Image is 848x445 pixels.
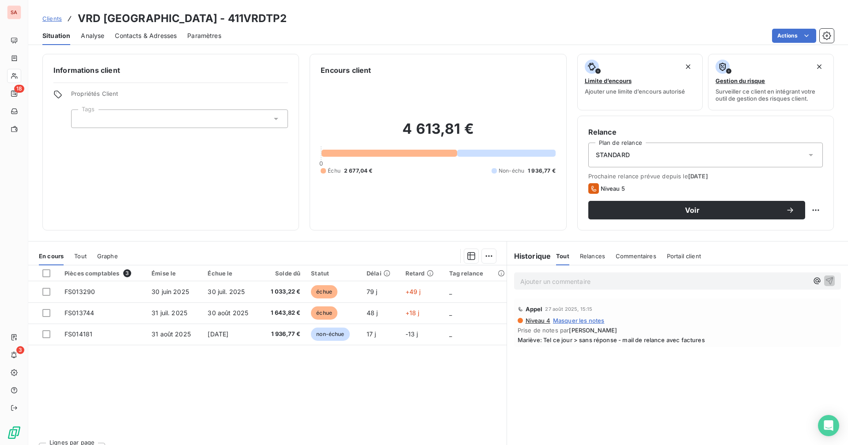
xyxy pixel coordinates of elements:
button: Voir [588,201,805,219]
div: Délai [367,270,395,277]
span: échue [311,306,337,320]
span: 0 [319,160,323,167]
span: Limite d’encours [585,77,632,84]
div: Solde dû [265,270,300,277]
img: Logo LeanPay [7,426,21,440]
span: Gestion du risque [715,77,765,84]
span: Contacts & Adresses [115,31,177,40]
input: Ajouter une valeur [79,115,86,123]
span: Masquer les notes [553,317,605,324]
button: Limite d’encoursAjouter une limite d’encours autorisé [577,54,703,110]
span: En cours [39,253,64,260]
h2: 4 613,81 € [321,120,555,147]
span: Commentaires [616,253,656,260]
span: Paramètres [187,31,221,40]
span: Tout [556,253,569,260]
span: [DATE] [688,173,708,180]
span: Ajouter une limite d’encours autorisé [585,88,685,95]
h6: Encours client [321,65,371,75]
h6: Informations client [53,65,288,75]
span: Surveiller ce client en intégrant votre outil de gestion des risques client. [715,88,826,102]
span: +18 j [405,309,420,317]
span: non-échue [311,328,349,341]
span: Tout [74,253,87,260]
span: 30 juil. 2025 [208,288,245,295]
span: 79 j [367,288,378,295]
span: _ [449,309,452,317]
span: 3 [16,346,24,354]
span: Prochaine relance prévue depuis le [588,173,823,180]
span: 1 936,77 € [528,167,556,175]
span: Situation [42,31,70,40]
span: FS014181 [64,330,92,338]
span: Mariève: Tel ce jour > sans réponse - mail de relance avec factures [518,336,837,343]
span: 3 [123,269,131,277]
span: 17 j [367,330,376,338]
span: 1 936,77 € [265,330,300,339]
span: Niveau 4 [525,317,550,324]
span: _ [449,288,452,295]
span: Graphe [97,253,118,260]
span: 31 août 2025 [151,330,191,338]
div: Retard [405,270,439,277]
span: -13 j [405,330,418,338]
span: FS013290 [64,288,95,295]
span: STANDARD [596,151,630,159]
div: Tag relance [449,270,501,277]
span: 30 août 2025 [208,309,248,317]
span: Niveau 5 [601,185,625,192]
span: FS013744 [64,309,94,317]
span: 30 juin 2025 [151,288,189,295]
div: Émise le [151,270,197,277]
div: Statut [311,270,356,277]
span: 2 677,04 € [344,167,373,175]
span: 48 j [367,309,378,317]
span: 18 [14,85,24,93]
span: Clients [42,15,62,22]
button: Gestion du risqueSurveiller ce client en intégrant votre outil de gestion des risques client. [708,54,834,110]
span: [PERSON_NAME] [569,327,617,334]
div: Pièces comptables [64,269,141,277]
span: 27 août 2025, 15:15 [545,306,592,312]
span: Propriétés Client [71,90,288,102]
span: échue [311,285,337,298]
button: Actions [772,29,816,43]
span: [DATE] [208,330,228,338]
span: Prise de notes par [518,327,837,334]
span: 31 juil. 2025 [151,309,187,317]
span: 1 033,22 € [265,287,300,296]
div: SA [7,5,21,19]
span: 1 643,82 € [265,309,300,317]
span: Portail client [667,253,701,260]
span: Analyse [81,31,104,40]
span: Appel [526,305,543,313]
h6: Historique [507,251,551,261]
span: Voir [599,207,786,214]
span: _ [449,330,452,338]
span: Échu [328,167,341,175]
h3: VRD [GEOGRAPHIC_DATA] - 411VRDTP2 [78,11,287,26]
span: Relances [580,253,605,260]
div: Open Intercom Messenger [818,415,839,436]
a: Clients [42,14,62,23]
div: Échue le [208,270,255,277]
span: Non-échu [499,167,524,175]
span: +49 j [405,288,421,295]
h6: Relance [588,127,823,137]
